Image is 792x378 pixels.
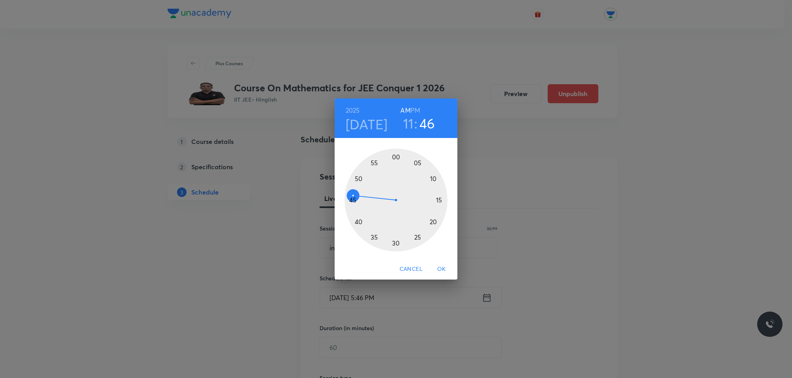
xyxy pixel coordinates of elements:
[432,264,451,274] span: OK
[400,264,423,274] span: Cancel
[396,262,426,276] button: Cancel
[411,105,420,116] button: PM
[419,115,435,132] button: 46
[346,116,388,132] button: [DATE]
[429,262,454,276] button: OK
[400,105,410,116] button: AM
[346,105,360,116] button: 2025
[403,115,414,132] button: 11
[414,115,417,132] h3: :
